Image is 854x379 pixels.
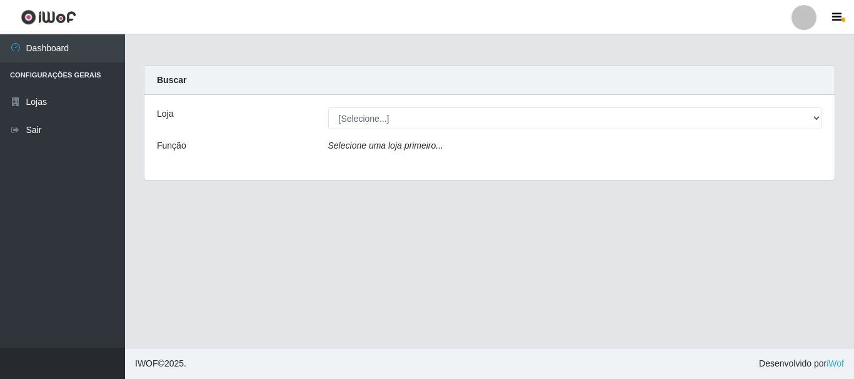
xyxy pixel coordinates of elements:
img: CoreUI Logo [21,9,76,25]
span: Desenvolvido por [759,357,844,370]
a: iWof [826,358,844,368]
strong: Buscar [157,75,186,85]
i: Selecione uma loja primeiro... [328,140,443,150]
label: Função [157,139,186,152]
label: Loja [157,107,173,121]
span: IWOF [135,358,158,368]
span: © 2025 . [135,357,186,370]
